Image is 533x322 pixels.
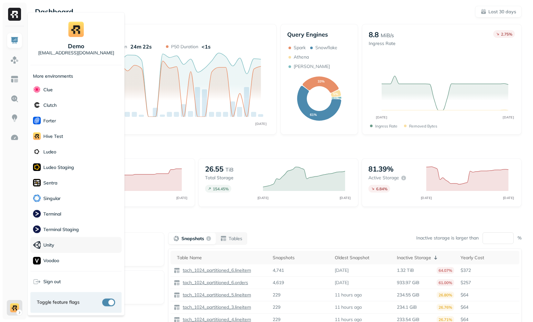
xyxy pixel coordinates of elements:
img: Hive Test [33,132,41,140]
img: Singular [33,194,41,202]
p: Hive Test [43,133,63,139]
img: demo [68,22,84,37]
span: Toggle feature flags [37,299,80,305]
p: [EMAIL_ADDRESS][DOMAIN_NAME] [38,50,114,56]
img: Ludeo [33,148,41,156]
img: Forter [33,117,41,125]
p: More environments [33,73,73,79]
p: Terminal [43,211,61,217]
p: Terminal Staging [43,226,79,232]
p: Sentra [43,180,57,186]
p: Voodoo [43,258,59,264]
img: Terminal Staging [33,226,41,233]
img: Clue [33,86,41,94]
span: Sign out [43,279,61,285]
p: demo [68,42,84,50]
p: Singular [43,195,60,201]
img: Ludeo Staging [33,163,41,171]
p: Ludeo Staging [43,164,74,170]
p: Forter [43,117,56,124]
p: Ludeo [43,149,56,155]
p: Unity [43,242,54,248]
img: Unity [33,241,41,249]
img: Terminal [33,210,41,218]
p: Clutch [43,102,57,108]
p: Clue [43,86,53,93]
img: Sentra [33,179,41,187]
img: Clutch [33,101,41,109]
img: Voodoo [33,257,41,264]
